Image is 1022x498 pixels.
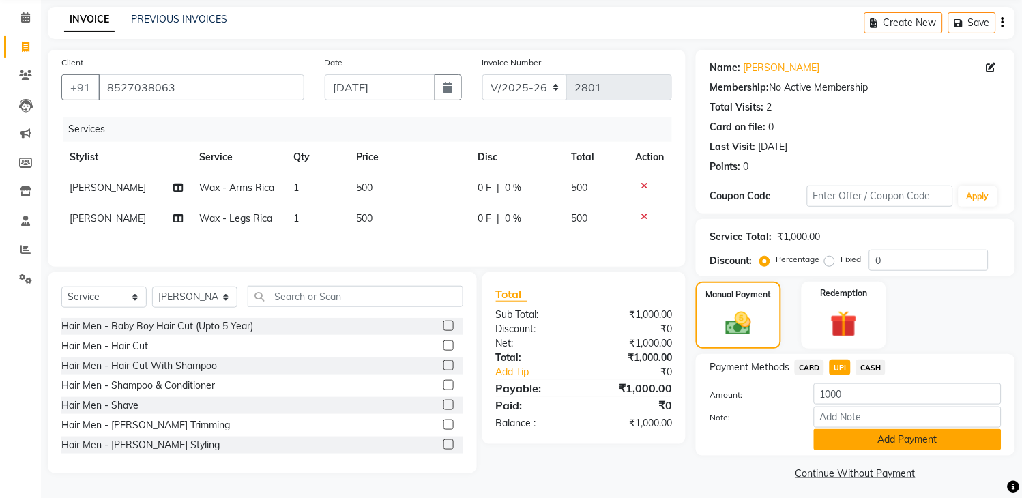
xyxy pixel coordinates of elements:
div: Hair Men - Hair Cut [61,339,148,353]
div: Sub Total: [486,308,584,322]
div: Points: [710,160,740,174]
input: Amount [814,383,1002,405]
span: CARD [795,360,824,375]
span: 0 F [478,211,492,226]
span: 1 [294,212,300,224]
div: Hair Men - Shampoo & Conditioner [61,379,215,393]
div: Membership: [710,80,769,95]
span: | [497,211,500,226]
span: 500 [572,212,588,224]
div: 0 [743,160,748,174]
img: _cash.svg [718,309,759,338]
div: Hair Men - Shave [61,398,138,413]
button: Save [948,12,996,33]
label: Amount: [699,389,804,401]
div: Hair Men - [PERSON_NAME] Styling [61,438,220,452]
span: 500 [357,212,373,224]
span: [PERSON_NAME] [70,181,146,194]
div: Service Total: [710,230,772,244]
div: ₹1,000.00 [584,336,682,351]
span: 500 [572,181,588,194]
a: INVOICE [64,8,115,32]
span: 500 [357,181,373,194]
div: Card on file: [710,120,765,134]
label: Fixed [841,253,861,265]
div: ₹1,000.00 [584,308,682,322]
div: Payable: [486,380,584,396]
input: Add Note [814,407,1002,428]
label: Manual Payment [706,289,772,301]
button: Apply [959,186,997,207]
span: CASH [856,360,886,375]
span: | [497,181,500,195]
label: Date [325,57,343,69]
div: ₹0 [600,365,682,379]
span: Payment Methods [710,360,789,375]
label: Percentage [776,253,819,265]
div: 2 [766,100,772,115]
div: Balance : [486,416,584,430]
label: Invoice Number [482,57,542,69]
div: Last Visit: [710,140,755,154]
span: Wax - Arms Rica [199,181,274,194]
th: Stylist [61,142,191,173]
span: Wax - Legs Rica [199,212,272,224]
span: UPI [830,360,851,375]
div: Net: [486,336,584,351]
input: Search by Name/Mobile/Email/Code [98,74,304,100]
label: Client [61,57,83,69]
label: Note: [699,411,804,424]
span: 0 % [506,211,522,226]
th: Action [627,142,672,173]
div: Paid: [486,397,584,413]
div: Hair Men - Baby Boy Hair Cut (Upto 5 Year) [61,319,253,334]
div: 0 [768,120,774,134]
div: ₹0 [584,397,682,413]
th: Total [564,142,628,173]
div: [DATE] [758,140,787,154]
div: Total: [486,351,584,365]
span: 0 F [478,181,492,195]
input: Enter Offer / Coupon Code [807,186,953,207]
div: Services [63,117,682,142]
a: Add Tip [486,365,600,379]
input: Search or Scan [248,286,463,307]
div: ₹0 [584,322,682,336]
button: Create New [864,12,943,33]
a: [PERSON_NAME] [743,61,819,75]
div: ₹1,000.00 [584,351,682,365]
div: ₹1,000.00 [777,230,820,244]
div: ₹1,000.00 [584,416,682,430]
span: 1 [294,181,300,194]
button: Add Payment [814,429,1002,450]
div: Name: [710,61,740,75]
a: PREVIOUS INVOICES [131,13,227,25]
label: Redemption [820,287,867,299]
div: ₹1,000.00 [584,380,682,396]
th: Service [191,142,285,173]
div: Hair Men - Hair Cut With Shampoo [61,359,217,373]
div: Hair Men - [PERSON_NAME] Trimming [61,418,230,433]
div: Coupon Code [710,189,807,203]
img: _gift.svg [822,308,865,340]
span: Total [496,287,527,302]
span: [PERSON_NAME] [70,212,146,224]
th: Price [349,142,470,173]
div: Discount: [486,322,584,336]
span: 0 % [506,181,522,195]
div: No Active Membership [710,80,1002,95]
th: Disc [470,142,564,173]
button: +91 [61,74,100,100]
a: Continue Without Payment [699,467,1012,481]
th: Qty [286,142,349,173]
div: Discount: [710,254,752,268]
div: Total Visits: [710,100,763,115]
